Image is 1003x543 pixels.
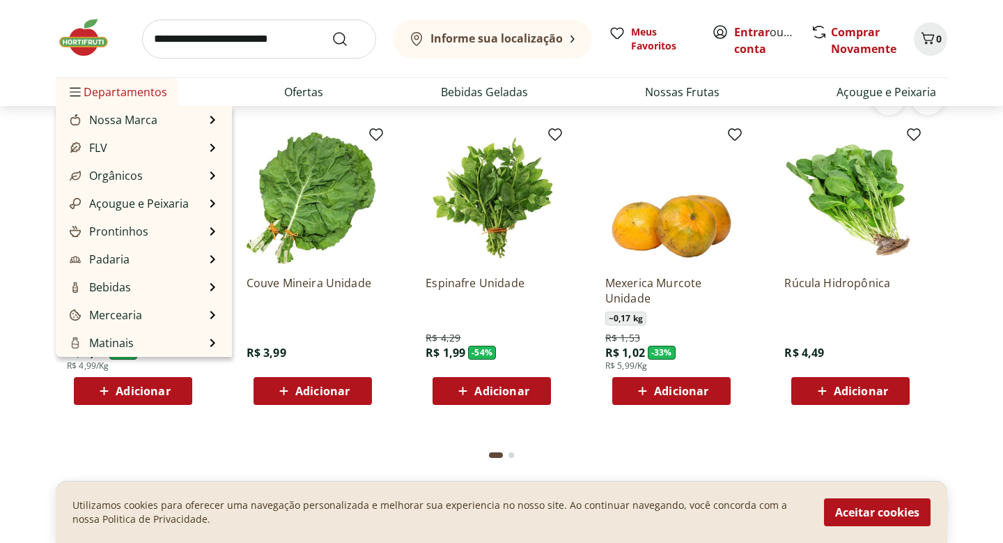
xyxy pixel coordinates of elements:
[433,377,551,405] button: Adicionar
[784,132,917,264] img: Rúcula Hidropônica
[936,32,942,45] span: 0
[74,377,192,405] button: Adicionar
[605,345,645,360] span: R$ 1,02
[67,75,84,109] button: Menu
[142,20,376,59] input: search
[605,312,646,326] span: ~ 0,17 kg
[834,385,888,397] span: Adicionar
[70,309,81,321] img: Mercearia
[67,251,130,268] a: PadariaPadaria
[734,24,811,56] a: Criar conta
[70,254,81,265] img: Padaria
[430,31,563,46] b: Informe sua localização
[67,167,143,184] a: OrgânicosOrgânicos
[67,354,205,388] a: Frios, Queijos e LaticíniosFrios, Queijos e Laticínios
[70,337,81,349] img: Matinais
[247,275,379,306] a: Couve Mineira Unidade
[426,345,465,360] span: R$ 1,99
[605,360,648,372] span: R$ 5,99/Kg
[506,438,517,472] button: Go to page 2 from fs-carousel
[605,331,640,345] span: R$ 1,53
[734,24,796,57] span: ou
[67,360,109,372] span: R$ 4,99/Kg
[332,31,365,47] button: Submit Search
[468,346,496,360] span: - 54 %
[824,498,931,526] button: Aceitar cookies
[67,335,134,351] a: MatinaisMatinais
[284,84,323,100] a: Ofertas
[645,84,720,100] a: Nossas Frutas
[67,223,148,240] a: ProntinhosProntinhos
[254,377,372,405] button: Adicionar
[734,24,770,40] a: Entrar
[474,385,529,397] span: Adicionar
[441,84,528,100] a: Bebidas Geladas
[247,345,286,360] span: R$ 3,99
[426,132,558,264] img: Espinafre Unidade
[609,25,695,53] a: Meus Favoritos
[56,17,125,59] img: Hortifruti
[67,112,157,128] a: Nossa MarcaNossa Marca
[486,438,506,472] button: Current page from fs-carousel
[831,24,896,56] a: Comprar Novamente
[67,75,167,109] span: Departamentos
[605,132,738,264] img: Mexerica Murcote Unidade
[70,226,81,237] img: Prontinhos
[295,385,350,397] span: Adicionar
[837,84,936,100] a: Açougue e Peixaria
[67,195,189,212] a: Açougue e PeixariaAçougue e Peixaria
[70,282,81,293] img: Bebidas
[70,142,81,153] img: FLV
[648,346,676,360] span: - 33 %
[605,275,738,306] a: Mexerica Murcote Unidade
[72,498,807,526] p: Utilizamos cookies para oferecer uma navegação personalizada e melhorar sua experiencia no nosso ...
[67,139,107,156] a: FLVFLV
[70,114,81,125] img: Nossa Marca
[426,331,460,345] span: R$ 4,29
[654,385,708,397] span: Adicionar
[67,279,131,296] a: BebidasBebidas
[116,385,170,397] span: Adicionar
[784,275,917,306] a: Rúcula Hidropônica
[791,377,910,405] button: Adicionar
[70,198,81,209] img: Açougue e Peixaria
[631,25,695,53] span: Meus Favoritos
[426,275,558,306] a: Espinafre Unidade
[784,345,824,360] span: R$ 4,49
[67,307,142,323] a: MerceariaMercearia
[247,132,379,264] img: Couve Mineira Unidade
[393,20,592,59] button: Informe sua localização
[914,22,947,56] button: Carrinho
[612,377,731,405] button: Adicionar
[70,170,81,181] img: Orgânicos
